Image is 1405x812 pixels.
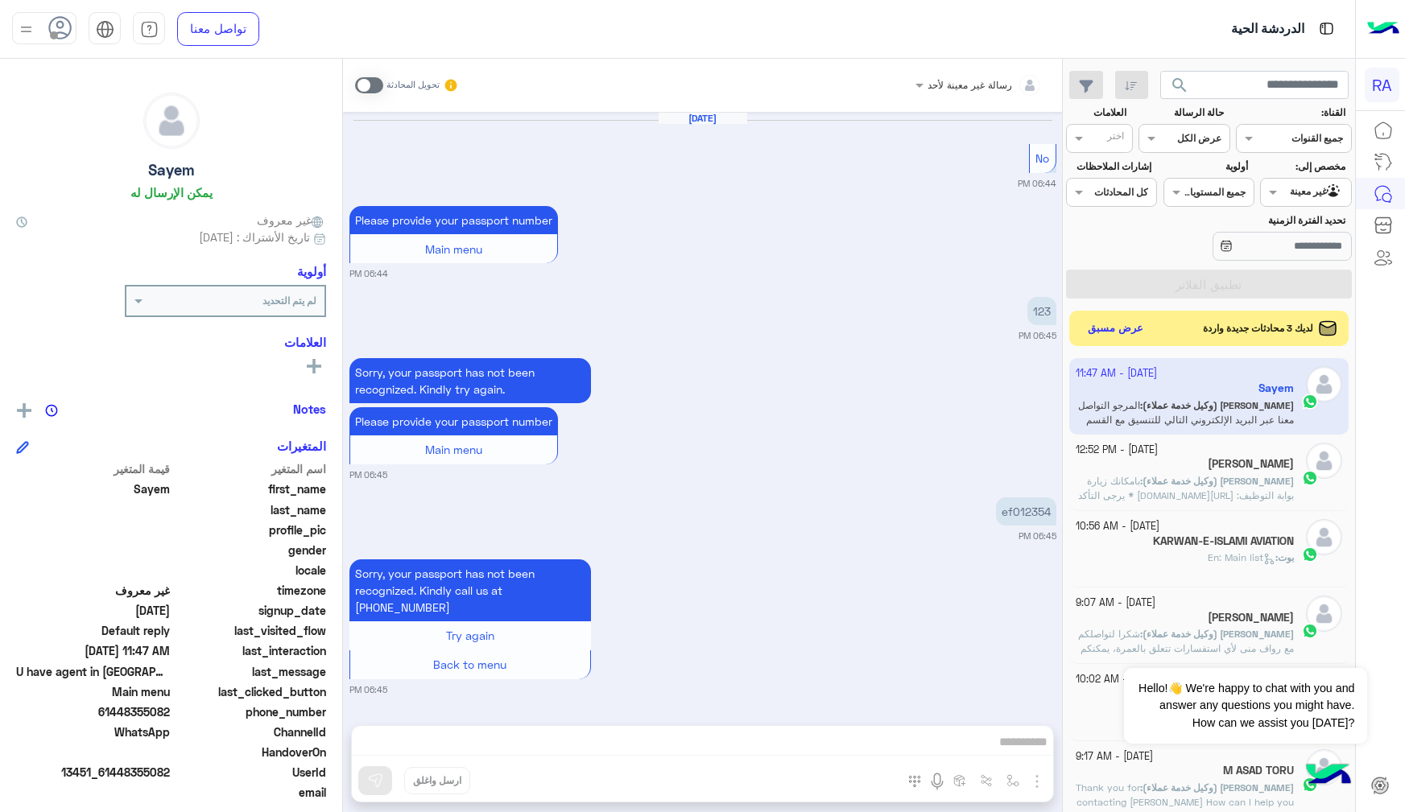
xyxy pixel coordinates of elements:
span: رسالة غير معينة لأحد [928,79,1012,91]
img: tab [96,20,114,39]
span: لديك 3 محادثات جديدة واردة [1203,321,1313,336]
small: 06:44 PM [1018,177,1056,190]
span: [PERSON_NAME] (وكيل خدمة عملاء) [1143,781,1294,793]
button: تطبيق الفلاتر [1066,270,1352,299]
span: 2 [16,723,170,740]
span: غير معروف [16,582,170,599]
b: : [1140,781,1294,793]
span: Sayem [16,480,170,497]
h5: Sayem [148,161,194,179]
span: last_interaction [173,642,327,659]
h6: المتغيرات [277,439,326,453]
h5: M ASAD TORU [1223,764,1294,777]
span: 61448355082 [16,703,170,720]
span: timezone [173,582,327,599]
p: 29/9/2025, 6:45 PM [1027,297,1056,325]
span: اسم المتغير [173,460,327,477]
p: 29/9/2025, 6:45 PM [349,407,558,435]
label: إشارات الملاحظات [1068,159,1151,174]
span: email [173,784,327,801]
img: defaultAdmin.png [144,93,199,148]
label: القناة: [1238,105,1346,120]
span: profile_pic [173,521,327,538]
img: WhatsApp [1302,470,1318,486]
p: 29/9/2025, 6:45 PM [996,497,1056,526]
h5: سیف اللہ سجاد [1208,611,1294,624]
small: 06:45 PM [1019,329,1056,342]
label: العلامات [1068,105,1126,120]
span: phone_number [173,703,327,720]
span: first_name [173,480,327,497]
h6: Notes [293,402,326,416]
h6: يمكن الإرسال له [130,185,213,200]
button: ارسل واغلق [404,767,470,794]
span: Main menu [425,443,482,456]
img: profile [16,19,36,39]
div: RA [1365,68,1399,102]
label: أولوية [1165,159,1248,174]
img: WhatsApp [1302,546,1318,563]
span: Thank you for contacting Rawaf Mina How can I help you [1076,781,1294,808]
span: بوت [1278,551,1294,563]
img: Logo [1367,12,1399,46]
span: ChannelId [173,723,327,740]
img: defaultAdmin.png [1306,596,1342,632]
button: search [1160,71,1200,105]
span: Back to menu [433,657,506,671]
a: tab [133,12,165,46]
span: Main menu [425,242,482,256]
h6: أولوية [297,264,326,278]
span: [PERSON_NAME] (وكيل خدمة عملاء) [1143,628,1294,640]
span: Try again [446,629,494,642]
span: غير معروف [257,212,326,229]
span: search [1170,76,1189,95]
span: No [1035,151,1049,165]
small: [DATE] - 10:56 AM [1076,519,1159,534]
span: [PERSON_NAME] (وكيل خدمة عملاء) [1143,475,1294,487]
a: تواصل معنا [177,12,259,46]
label: مخصص إلى: [1262,159,1345,174]
span: تاريخ الأشتراك : [DATE] [199,229,310,245]
b: : [1275,551,1294,563]
span: 2025-09-29T15:44:05.451Z [16,602,170,619]
small: 06:45 PM [1019,530,1056,542]
small: تحويل المحادثة [386,79,440,92]
span: null [16,542,170,559]
span: last_message [173,663,327,680]
p: 29/9/2025, 6:45 PM [349,358,591,403]
span: HandoverOn [173,744,327,760]
div: اختر [1107,129,1126,147]
small: [DATE] - 12:52 PM [1076,443,1158,458]
small: 06:45 PM [349,468,387,481]
span: null [16,562,170,579]
h6: [DATE] [659,113,747,124]
span: En: Main list [1208,551,1275,563]
small: [DATE] - 9:07 AM [1076,596,1155,611]
span: Main menu [16,683,170,700]
label: حالة الرسالة [1141,105,1224,120]
small: [DATE] - 9:17 AM [1076,749,1153,765]
span: 13451_61448355082 [16,764,170,781]
button: عرض مسبق [1081,317,1151,340]
small: [DATE] - 10:02 AM [1076,672,1160,687]
span: قيمة المتغير [16,460,170,477]
img: defaultAdmin.png [1306,519,1342,555]
b: : [1140,628,1294,640]
span: Hello!👋 We're happy to chat with you and answer any questions you might have. How can we assist y... [1124,668,1366,744]
span: null [16,784,170,801]
b: : [1140,475,1294,487]
img: notes [45,404,58,417]
span: gender [173,542,327,559]
b: لم يتم التحديد [262,295,316,307]
span: last_clicked_button [173,683,327,700]
span: last_name [173,501,327,518]
img: defaultAdmin.png [1306,443,1342,479]
img: tab [1316,19,1337,39]
label: تحديد الفترة الزمنية [1165,213,1345,228]
span: UserId [173,764,327,781]
small: 06:45 PM [349,683,387,696]
p: 29/9/2025, 6:44 PM [349,206,558,234]
img: add [17,403,31,418]
span: 2025-09-30T08:47:08.5264994Z [16,642,170,659]
img: tab [140,20,159,39]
